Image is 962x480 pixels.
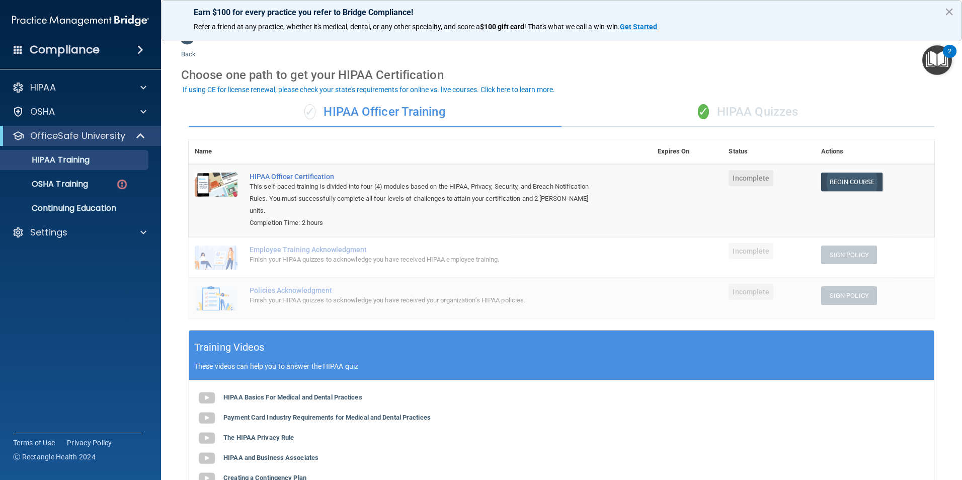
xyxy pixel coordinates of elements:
[729,170,773,186] span: Incomplete
[189,97,562,127] div: HIPAA Officer Training
[30,130,125,142] p: OfficeSafe University
[698,104,709,119] span: ✓
[181,60,942,90] div: Choose one path to get your HIPAA Certification
[181,85,556,95] button: If using CE for license renewal, please check your state's requirements for online vs. live cours...
[197,428,217,448] img: gray_youtube_icon.38fcd6cc.png
[250,294,601,306] div: Finish your HIPAA quizzes to acknowledge you have received your organization’s HIPAA policies.
[194,8,929,17] p: Earn $100 for every practice you refer to Bridge Compliance!
[815,139,934,164] th: Actions
[223,454,318,461] b: HIPAA and Business Associates
[197,448,217,468] img: gray_youtube_icon.38fcd6cc.png
[7,179,88,189] p: OSHA Training
[12,11,149,31] img: PMB logo
[250,181,601,217] div: This self-paced training is divided into four (4) modules based on the HIPAA, Privacy, Security, ...
[183,86,555,93] div: If using CE for license renewal, please check your state's requirements for online vs. live cours...
[223,434,294,441] b: The HIPAA Privacy Rule
[181,38,196,58] a: Back
[729,243,773,259] span: Incomplete
[116,178,128,191] img: danger-circle.6113f641.png
[524,23,620,31] span: ! That's what we call a win-win.
[250,246,601,254] div: Employee Training Acknowledgment
[922,45,952,75] button: Open Resource Center, 2 new notifications
[67,438,112,448] a: Privacy Policy
[723,139,815,164] th: Status
[948,51,951,64] div: 2
[30,106,55,118] p: OSHA
[304,104,315,119] span: ✓
[12,106,146,118] a: OSHA
[652,139,723,164] th: Expires On
[12,130,146,142] a: OfficeSafe University
[30,43,100,57] h4: Compliance
[13,438,55,448] a: Terms of Use
[194,362,929,370] p: These videos can help you to answer the HIPAA quiz
[250,173,601,181] a: HIPAA Officer Certification
[189,139,244,164] th: Name
[250,217,601,229] div: Completion Time: 2 hours
[729,284,773,300] span: Incomplete
[12,226,146,238] a: Settings
[30,82,56,94] p: HIPAA
[223,393,362,401] b: HIPAA Basics For Medical and Dental Practices
[620,23,659,31] a: Get Started
[821,173,883,191] a: Begin Course
[821,286,877,305] button: Sign Policy
[620,23,657,31] strong: Get Started
[250,254,601,266] div: Finish your HIPAA quizzes to acknowledge you have received HIPAA employee training.
[197,388,217,408] img: gray_youtube_icon.38fcd6cc.png
[480,23,524,31] strong: $100 gift card
[12,82,146,94] a: HIPAA
[821,246,877,264] button: Sign Policy
[7,203,144,213] p: Continuing Education
[197,408,217,428] img: gray_youtube_icon.38fcd6cc.png
[562,97,934,127] div: HIPAA Quizzes
[7,155,90,165] p: HIPAA Training
[30,226,67,238] p: Settings
[194,23,480,31] span: Refer a friend at any practice, whether it's medical, dental, or any other speciality, and score a
[223,414,431,421] b: Payment Card Industry Requirements for Medical and Dental Practices
[194,339,265,356] h5: Training Videos
[250,286,601,294] div: Policies Acknowledgment
[13,452,96,462] span: Ⓒ Rectangle Health 2024
[944,4,954,20] button: Close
